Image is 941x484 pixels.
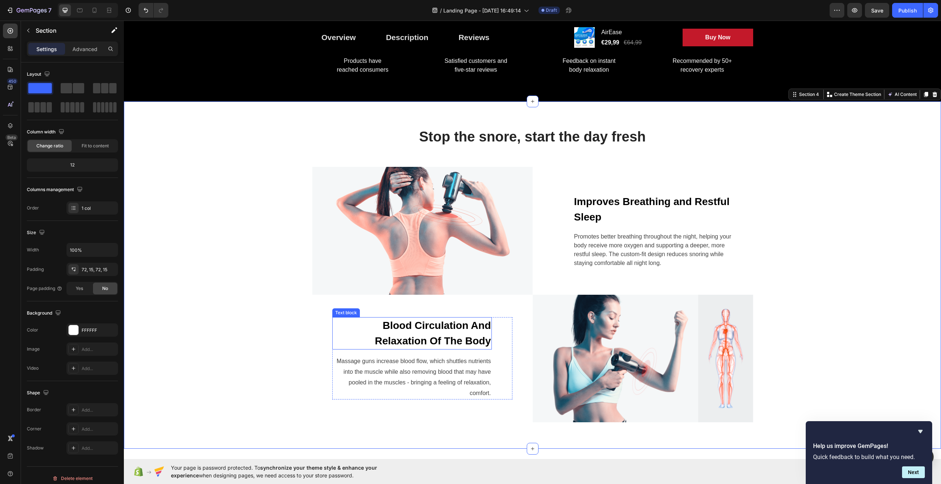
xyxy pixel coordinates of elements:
[871,7,883,14] span: Save
[82,426,116,433] div: Add...
[72,45,97,53] p: Advanced
[529,36,629,54] p: Recommended by 50+ recovery experts
[52,474,93,483] div: Delete element
[450,211,609,248] div: Rich Text Editor. Editing area: main
[27,185,84,195] div: Columns management
[27,365,39,372] div: Video
[27,388,50,398] div: Shape
[302,36,402,54] p: Satisfied customers and five-star reviews
[171,464,406,479] span: Your page is password protected. To when designing pages, we need access to your store password.
[813,442,925,451] h2: Help us improve GemPages!
[209,297,367,328] p: Blood Circulation And Relaxation Of The Body
[293,107,525,126] h2: Rich Text Editor. Editing area: main
[710,71,757,77] p: Create Theme Section
[443,7,521,14] span: Landing Page - [DATE] 16:49:14
[898,7,917,14] div: Publish
[27,69,51,79] div: Layout
[409,274,629,402] img: Alt Image
[189,36,289,54] p: Products have reached consumers
[27,327,38,333] div: Color
[27,346,40,352] div: Image
[27,445,44,451] div: Shadow
[813,427,925,478] div: Help us improve GemPages!
[440,7,442,14] span: /
[36,143,63,149] span: Change ratio
[6,135,18,140] div: Beta
[916,427,925,436] button: Hide survey
[102,285,108,292] span: No
[210,289,235,295] div: Text block
[892,3,923,18] button: Publish
[27,228,46,238] div: Size
[48,6,51,15] p: 7
[450,173,609,205] div: Rich Text Editor. Editing area: main
[82,205,116,212] div: 1 col
[27,247,39,253] div: Width
[76,285,83,292] span: Yes
[82,346,116,353] div: Add...
[27,308,62,318] div: Background
[124,21,941,459] iframe: Design area
[762,69,794,78] button: AI Content
[27,426,42,432] div: Corner
[139,3,168,18] div: Undo/Redo
[27,406,41,413] div: Border
[171,465,377,478] span: synchronize your theme style & enhance your experience
[813,453,925,460] p: Quick feedback to build what you need.
[209,336,367,378] p: Massage guns increase blood flow, which shuttles nutrients into the muscle while also removing bl...
[28,160,117,170] div: 12
[82,407,116,413] div: Add...
[82,143,109,149] span: Fit to content
[415,36,515,54] p: Feedback on instant body relaxation
[674,71,697,77] div: Section 4
[36,45,57,53] p: Settings
[3,3,55,18] button: 7
[7,78,18,84] div: 450
[82,266,116,273] div: 72, 15, 72, 15
[36,26,96,35] p: Section
[82,327,116,334] div: FFFFFF
[67,243,118,257] input: Auto
[546,7,557,14] span: Draft
[865,3,889,18] button: Save
[27,127,66,137] div: Column width
[82,365,116,372] div: Add...
[450,173,608,204] p: Improves Breathing and Restful Sleep
[27,266,44,273] div: Padding
[450,212,608,247] p: Promotes better breathing throughout the night, helping your body receive more oxygen and support...
[188,146,409,274] img: Alt Image
[294,108,524,125] p: Stop the snore, start the day fresh
[27,285,62,292] div: Page padding
[902,466,925,478] button: Next question
[82,445,116,452] div: Add...
[27,205,39,211] div: Order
